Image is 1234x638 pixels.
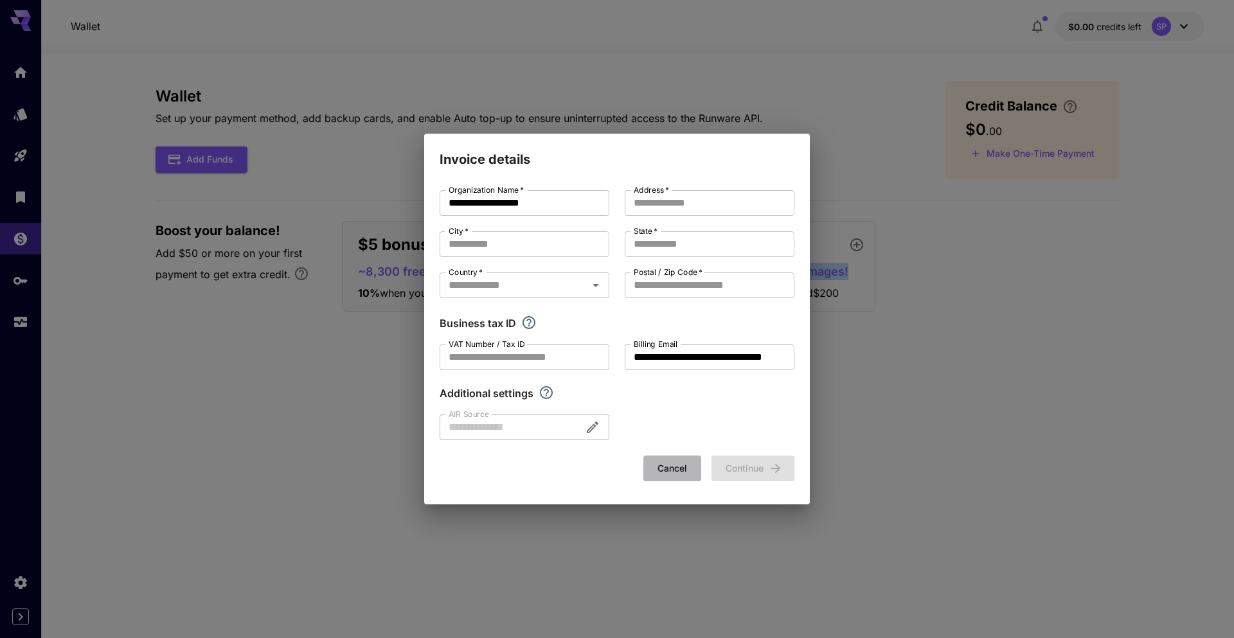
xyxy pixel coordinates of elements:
[643,456,701,482] button: Cancel
[634,267,702,278] label: Postal / Zip Code
[449,339,525,350] label: VAT Number / Tax ID
[449,226,469,236] label: City
[521,315,537,330] svg: If you are a business tax registrant, please enter your business tax ID here.
[449,409,488,420] label: AIR Source
[634,226,657,236] label: State
[634,339,677,350] label: Billing Email
[424,134,810,170] h2: Invoice details
[587,276,605,294] button: Open
[440,315,516,331] p: Business tax ID
[449,267,483,278] label: Country
[539,385,554,400] svg: Explore additional customization settings
[634,184,669,195] label: Address
[440,385,533,401] p: Additional settings
[449,184,524,195] label: Organization Name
